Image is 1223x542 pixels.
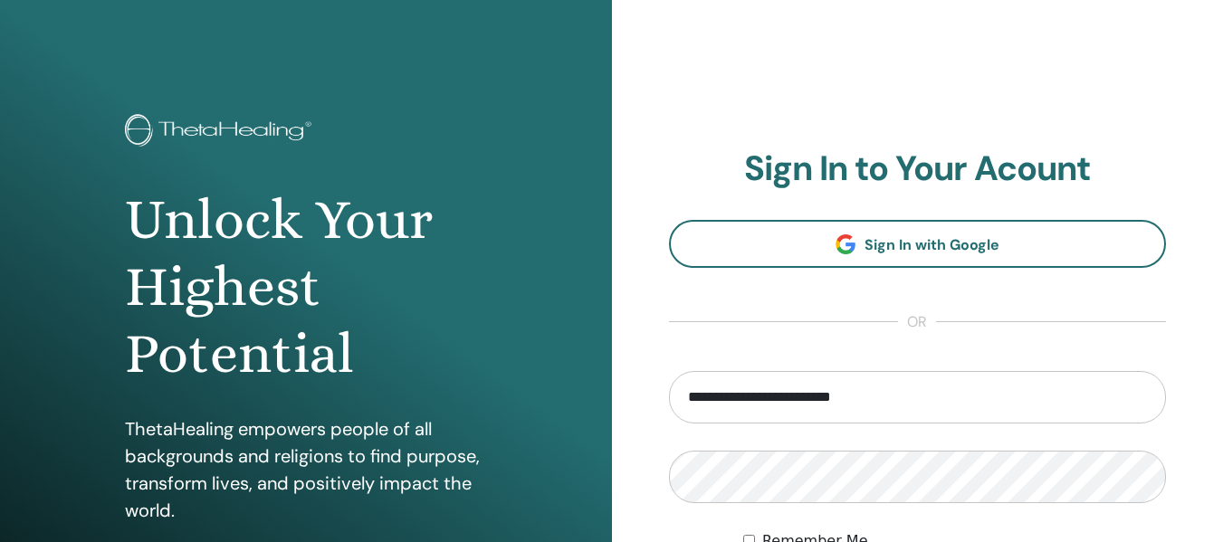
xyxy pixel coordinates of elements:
[669,148,1167,190] h2: Sign In to Your Acount
[865,235,999,254] span: Sign In with Google
[898,311,936,333] span: or
[125,186,487,388] h1: Unlock Your Highest Potential
[125,415,487,524] p: ThetaHealing empowers people of all backgrounds and religions to find purpose, transform lives, a...
[669,220,1167,268] a: Sign In with Google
